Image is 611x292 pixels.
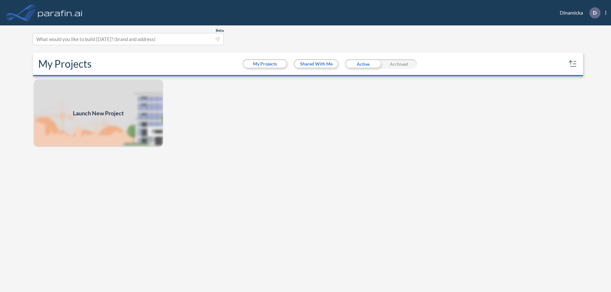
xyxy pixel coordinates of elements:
[33,79,164,147] a: Launch New Project
[33,79,164,147] img: add
[345,59,381,69] div: Active
[243,60,286,68] button: My Projects
[593,10,597,16] p: D
[38,58,92,70] h2: My Projects
[550,7,606,18] div: Dinamicka
[216,28,224,33] span: Beta
[295,60,338,68] button: Shared With Me
[73,109,124,118] span: Launch New Project
[568,59,578,69] button: sort
[37,6,84,19] img: logo
[381,59,417,69] div: Archived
